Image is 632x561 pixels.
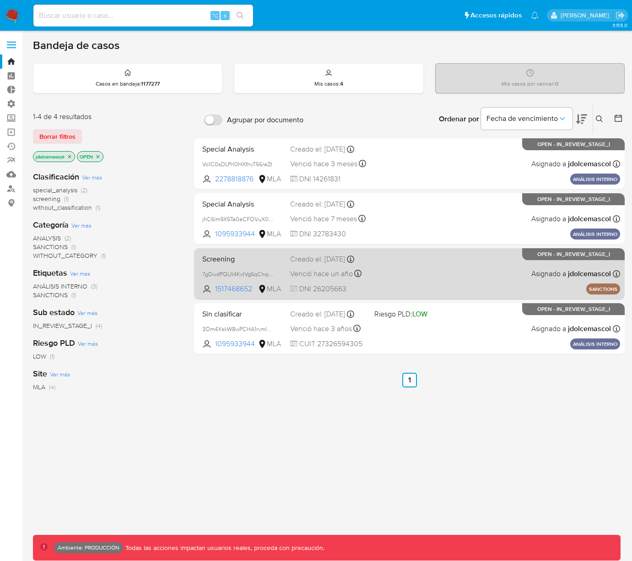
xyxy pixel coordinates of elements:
[211,11,218,20] span: ⌥
[470,11,522,20] span: Accesos rápidos
[616,11,625,20] a: Salir
[224,11,227,20] span: s
[231,9,249,22] button: search-icon
[531,11,539,19] a: Notificaciones
[561,11,612,20] p: joaquin.dolcemascolo@mercadolibre.com
[58,546,119,550] p: Ambiente: PRODUCCIÓN
[123,544,324,552] p: Todas las acciones impactan usuarios reales, proceda con precaución.
[33,10,253,22] input: Buscar usuario o caso...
